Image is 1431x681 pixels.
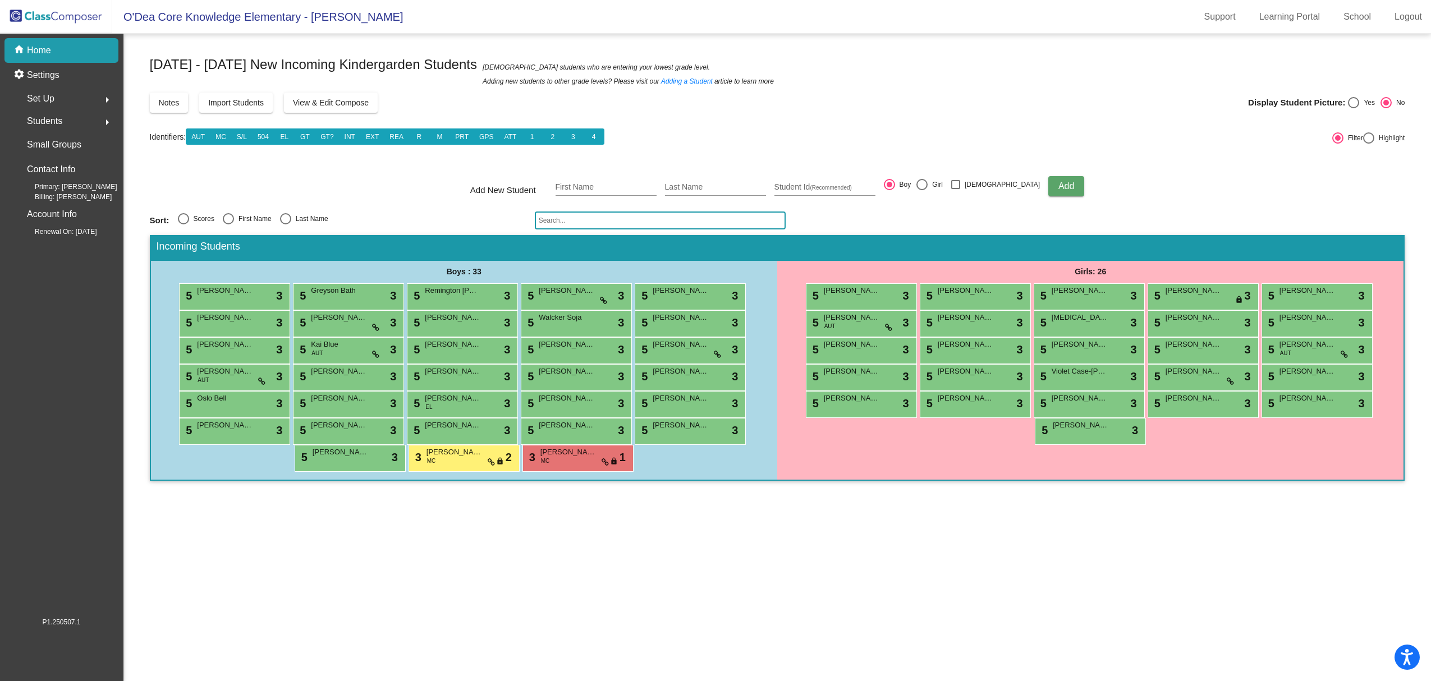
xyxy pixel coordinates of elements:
[1265,343,1274,356] span: 5
[824,366,880,377] span: [PERSON_NAME]
[183,397,192,409] span: 5
[183,343,192,356] span: 5
[653,393,709,404] span: [PERSON_NAME]
[315,128,339,145] button: GT?
[276,395,282,412] span: 3
[810,316,819,329] span: 5
[504,395,510,412] span: 3
[618,368,624,385] span: 3
[197,393,253,404] span: Oslo Bell
[311,349,323,357] span: AUT
[197,285,253,296] span: [PERSON_NAME]
[234,214,272,224] div: First Name
[924,343,933,356] span: 5
[1052,366,1108,377] span: Violet Case-[PERSON_NAME]
[1359,314,1365,331] span: 3
[13,68,27,82] mat-icon: settings
[483,62,710,73] span: [DEMOGRAPHIC_DATA] students who are entering your lowest grade level.
[1017,368,1023,385] span: 3
[732,368,738,385] span: 3
[1265,397,1274,409] span: 5
[525,316,534,329] span: 5
[1017,314,1023,331] span: 3
[1279,285,1336,296] span: [PERSON_NAME]
[297,370,306,383] span: 5
[540,447,597,458] span: [PERSON_NAME]
[411,424,420,436] span: 5
[27,91,54,107] span: Set Up
[1334,8,1380,26] a: School
[525,343,534,356] span: 5
[411,370,420,383] span: 5
[470,183,547,197] span: Add New Student
[1392,98,1405,108] div: No
[311,366,367,377] span: [PERSON_NAME]
[824,339,880,350] span: [PERSON_NAME]
[13,44,27,57] mat-icon: home
[199,93,273,113] button: Import Students
[504,314,510,331] span: 3
[1245,287,1251,304] span: 3
[231,128,253,145] button: S/L
[1052,393,1108,404] span: [PERSON_NAME]
[938,312,994,323] span: [PERSON_NAME]
[525,289,534,302] span: 5
[186,128,210,145] button: AUT
[639,424,648,436] span: 5
[474,128,499,145] button: GPS
[1058,181,1074,191] span: Add
[610,457,618,466] span: lock
[521,128,543,145] button: 1
[1152,343,1161,356] span: 5
[1265,316,1274,329] span: 5
[1166,339,1222,350] span: [PERSON_NAME]
[903,287,909,304] span: 3
[450,128,474,145] button: PRT
[620,449,626,466] span: 1
[618,314,624,331] span: 3
[1152,316,1161,329] span: 5
[100,93,114,107] mat-icon: arrow_right
[504,341,510,358] span: 3
[390,395,396,412] span: 3
[506,449,512,466] span: 2
[183,316,192,329] span: 5
[1248,98,1345,108] span: Display Student Picture:
[618,341,624,358] span: 3
[1265,370,1274,383] span: 5
[390,287,396,304] span: 3
[299,451,308,463] span: 5
[895,180,911,190] div: Boy
[339,128,361,145] button: INT
[392,449,398,466] span: 3
[276,422,282,439] span: 3
[297,316,306,329] span: 5
[1152,289,1161,302] span: 5
[539,393,595,404] span: [PERSON_NAME]
[311,420,367,431] span: [PERSON_NAME]
[17,182,117,192] span: Primary: [PERSON_NAME]
[1374,133,1405,143] div: Highlight
[665,183,766,192] input: Last Name
[429,128,451,145] button: M
[1348,97,1405,108] mat-radio-group: Select an option
[924,370,933,383] span: 5
[653,312,709,323] span: [PERSON_NAME]
[526,451,535,463] span: 3
[924,289,933,302] span: 5
[425,420,481,431] span: [PERSON_NAME]
[1017,341,1023,358] span: 3
[661,76,713,87] a: Adding a Student
[938,285,994,296] span: [PERSON_NAME]
[824,312,880,323] span: [PERSON_NAME]
[539,366,595,377] span: [PERSON_NAME]
[903,368,909,385] span: 3
[360,128,384,145] button: EXT
[1359,395,1365,412] span: 3
[539,339,595,350] span: [PERSON_NAME] [PERSON_NAME]
[732,341,738,358] span: 3
[197,420,253,431] span: [PERSON_NAME]
[157,241,240,253] span: Incoming Students
[777,261,1404,283] div: Girls: 26
[311,285,367,296] span: Greyson Bath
